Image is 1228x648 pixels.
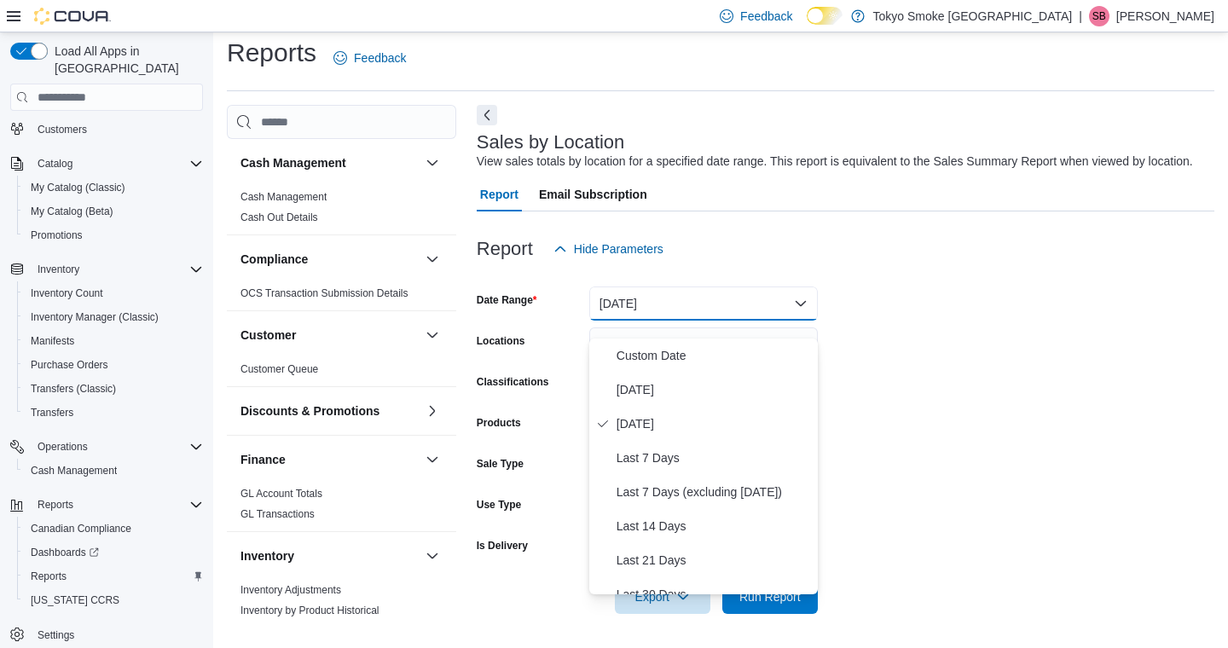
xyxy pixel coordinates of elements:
button: Inventory Manager (Classic) [17,305,210,329]
button: Cash Management [17,459,210,483]
a: Manifests [24,331,81,351]
span: Cash Management [240,190,327,204]
span: Email Subscription [539,177,647,211]
span: Operations [38,440,88,454]
button: My Catalog (Classic) [17,176,210,200]
button: Discounts & Promotions [240,402,419,419]
a: Inventory Count [24,283,110,304]
p: Tokyo Smoke [GEOGRAPHIC_DATA] [873,6,1073,26]
span: Load All Apps in [GEOGRAPHIC_DATA] [48,43,203,77]
span: Report [480,177,518,211]
label: Use Type [477,498,521,512]
button: [US_STATE] CCRS [17,588,210,612]
button: Purchase Orders [17,353,210,377]
button: Catalog [3,152,210,176]
span: Reports [31,495,203,515]
span: Inventory [38,263,79,276]
span: Last 7 Days [617,448,811,468]
button: Hide Parameters [547,232,670,266]
a: My Catalog (Beta) [24,201,120,222]
a: [US_STATE] CCRS [24,590,126,610]
label: Locations [477,334,525,348]
span: OCS Transaction Submission Details [240,286,408,300]
label: Sale Type [477,457,524,471]
button: Transfers (Classic) [17,377,210,401]
button: Inventory [422,546,443,566]
button: Cash Management [422,153,443,173]
a: Customers [31,119,94,140]
a: Promotions [24,225,90,246]
span: My Catalog (Beta) [31,205,113,218]
span: GL Account Totals [240,487,322,500]
div: Sharla Bugge [1089,6,1109,26]
a: Inventory Manager (Classic) [24,307,165,327]
h3: Compliance [240,251,308,268]
span: SB [1092,6,1106,26]
span: Promotions [31,229,83,242]
span: Reports [38,498,73,512]
button: Inventory [31,259,86,280]
span: Inventory Count [24,283,203,304]
p: | [1079,6,1082,26]
a: Cash Out Details [240,211,318,223]
span: Custom Date [617,345,811,366]
button: Export [615,580,710,614]
label: Is Delivery [477,539,528,553]
div: Compliance [227,283,456,310]
a: Transfers (Classic) [24,379,123,399]
div: Cash Management [227,187,456,234]
span: Cash Management [24,460,203,481]
span: Customers [31,118,203,139]
span: Settings [31,624,203,645]
span: Purchase Orders [31,358,108,372]
span: Transfers [24,402,203,423]
span: Dashboards [31,546,99,559]
label: Products [477,416,521,430]
span: Inventory by Product Historical [240,604,379,617]
a: Purchase Orders [24,355,115,375]
span: Inventory Count Details [240,624,347,638]
div: View sales totals by location for a specified date range. This report is equivalent to the Sales ... [477,153,1193,171]
span: [DATE] [617,379,811,400]
button: Customer [422,325,443,345]
button: Promotions [17,223,210,247]
span: Manifests [24,331,203,351]
span: Export [625,580,700,614]
span: Feedback [740,8,792,25]
span: Washington CCRS [24,590,203,610]
span: Customers [38,123,87,136]
button: Customers [3,116,210,141]
a: Dashboards [17,541,210,564]
a: Transfers [24,402,80,423]
div: Select listbox [589,338,818,594]
button: Run Report [722,580,818,614]
span: Transfers [31,406,73,419]
a: Settings [31,625,81,645]
span: My Catalog (Classic) [31,181,125,194]
a: GL Transactions [240,508,315,520]
span: Purchase Orders [24,355,203,375]
span: [US_STATE] CCRS [31,593,119,607]
span: Inventory [31,259,203,280]
button: Inventory [240,547,419,564]
span: Transfers (Classic) [24,379,203,399]
span: Manifests [31,334,74,348]
span: Reports [24,566,203,587]
button: Reports [17,564,210,588]
a: Canadian Compliance [24,518,138,539]
input: Dark Mode [807,7,843,25]
h3: Sales by Location [477,132,625,153]
a: Cash Management [24,460,124,481]
span: Operations [31,437,203,457]
h3: Finance [240,451,286,468]
span: My Catalog (Beta) [24,201,203,222]
span: Last 14 Days [617,516,811,536]
span: Transfers (Classic) [31,382,116,396]
h3: Discounts & Promotions [240,402,379,419]
span: Inventory Count [31,286,103,300]
span: Reports [31,570,67,583]
button: Manifests [17,329,210,353]
span: Promotions [24,225,203,246]
span: Run Report [739,588,801,605]
button: My Catalog (Beta) [17,200,210,223]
